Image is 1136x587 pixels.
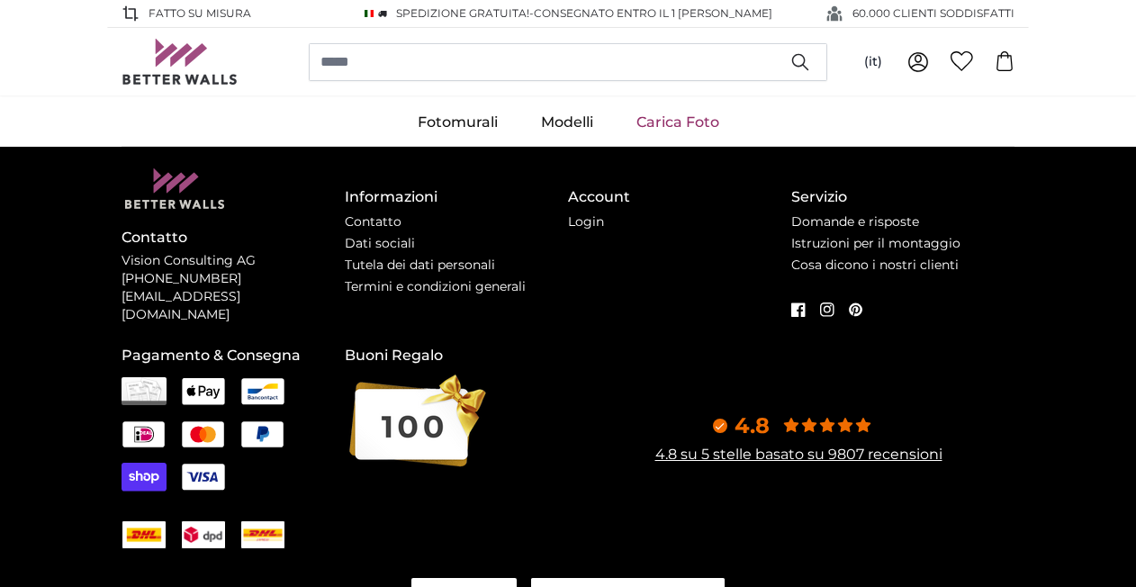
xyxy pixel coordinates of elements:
[852,5,1014,22] span: 60.000 CLIENTI SODDISFATTI
[241,527,284,543] img: DEX
[122,227,345,248] h4: Contatto
[529,6,772,20] span: -
[791,257,959,273] a: Cosa dicono i nostri clienti
[122,377,167,406] img: Fattura
[519,99,615,146] a: Modelli
[615,99,741,146] a: Carica Foto
[345,213,401,230] a: Contatto
[791,235,960,251] a: Istruzioni per il montaggio
[655,446,942,463] a: 4.8 su 5 stelle basato su 9807 recensioni
[534,6,772,20] span: Consegnato entro il 1 [PERSON_NAME]
[122,527,166,543] img: DHLINT
[122,252,345,324] p: Vision Consulting AG [PHONE_NUMBER] [EMAIL_ADDRESS][DOMAIN_NAME]
[345,186,568,208] h4: Informazioni
[182,527,225,543] img: DPD
[396,6,529,20] span: Spedizione GRATUITA!
[791,186,1014,208] h4: Servizio
[568,186,791,208] h4: Account
[345,278,526,294] a: Termini e condizioni generali
[122,39,239,85] img: Betterwalls
[850,46,897,78] button: (it)
[149,5,251,22] span: Fatto su misura
[791,213,919,230] a: Domande e risposte
[365,10,374,17] img: Italia
[122,345,345,366] h4: Pagamento & Consegna
[568,213,604,230] a: Login
[345,345,568,366] h4: Buoni Regalo
[396,99,519,146] a: Fotomurali
[345,235,415,251] a: Dati sociali
[345,257,495,273] a: Tutela dei dati personali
